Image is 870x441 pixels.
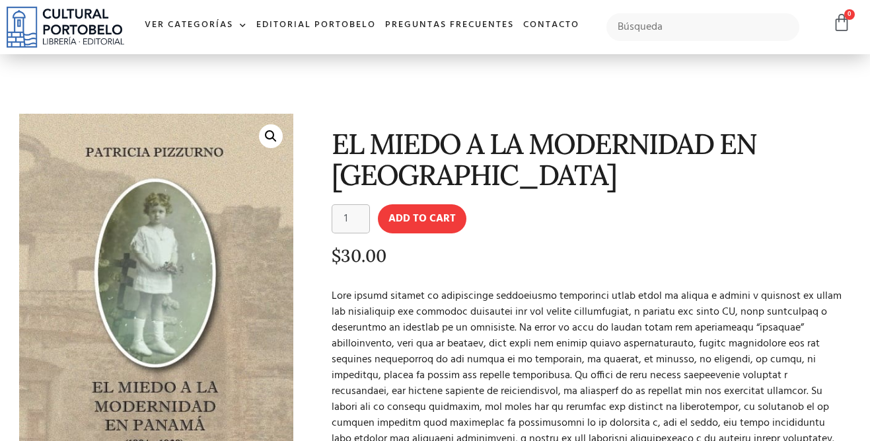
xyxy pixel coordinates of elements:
a: Editorial Portobelo [252,11,381,40]
a: Preguntas frecuentes [381,11,519,40]
button: Add to cart [378,204,466,233]
input: Product quantity [332,204,370,233]
h1: EL MIEDO A LA MODERNIDAD EN [GEOGRAPHIC_DATA] [332,128,848,191]
span: 0 [844,9,855,20]
a: 🔍 [259,124,283,148]
a: 0 [832,13,851,32]
input: Búsqueda [606,13,799,41]
a: Contacto [519,11,584,40]
bdi: 30.00 [332,245,386,266]
span: $ [332,245,341,266]
a: Ver Categorías [140,11,252,40]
